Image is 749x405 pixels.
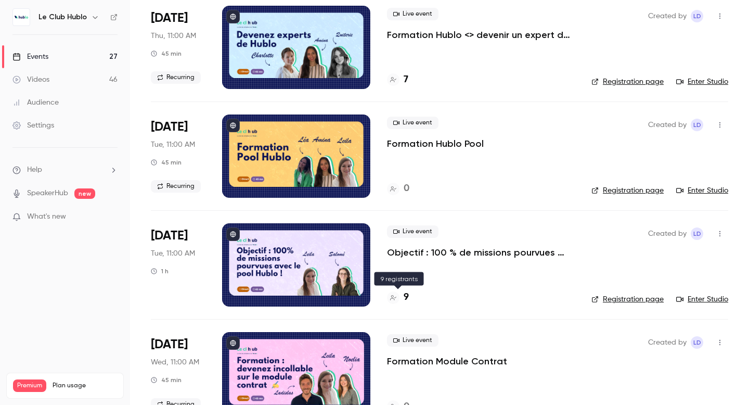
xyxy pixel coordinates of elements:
span: Created by [648,227,687,240]
span: LD [693,336,701,349]
span: What's new [27,211,66,222]
span: Leila Domec [691,10,703,22]
iframe: Noticeable Trigger [105,212,118,222]
span: Leila Domec [691,336,703,349]
span: Tue, 11:00 AM [151,248,195,259]
span: Created by [648,336,687,349]
div: 45 min [151,158,182,167]
span: LD [693,119,701,131]
span: [DATE] [151,227,188,244]
span: [DATE] [151,119,188,135]
a: 9 [387,290,409,305]
li: help-dropdown-opener [12,164,118,175]
div: Events [12,52,48,62]
span: Recurring [151,71,201,84]
span: Live event [387,225,438,238]
span: LD [693,227,701,240]
span: Plan usage [53,382,117,390]
a: Enter Studio [676,77,728,87]
a: Enter Studio [676,294,728,305]
span: new [74,188,95,199]
div: Videos [12,74,49,85]
a: Formation Module Contrat [387,355,507,368]
div: 1 h [151,267,169,275]
div: 45 min [151,376,182,384]
a: Enter Studio [676,185,728,196]
span: Leila Domec [691,227,703,240]
div: 45 min [151,49,182,58]
a: 7 [387,73,408,87]
a: Registration page [591,185,664,196]
h4: 0 [404,182,409,196]
h6: Le Club Hublo [38,12,87,22]
span: Thu, 11:00 AM [151,31,196,41]
a: Formation Hublo Pool [387,137,484,150]
span: Created by [648,10,687,22]
span: [DATE] [151,10,188,27]
h4: 7 [404,73,408,87]
span: Live event [387,117,438,129]
span: Premium [13,379,46,392]
div: Oct 7 Tue, 11:00 AM (Europe/Paris) [151,223,205,307]
span: Wed, 11:00 AM [151,357,199,368]
img: Le Club Hublo [13,9,30,26]
div: Audience [12,97,59,108]
div: Oct 2 Thu, 11:00 AM (Europe/Paris) [151,6,205,89]
span: Live event [387,8,438,20]
h4: 9 [404,290,409,305]
span: Leila Domec [691,119,703,131]
span: Created by [648,119,687,131]
span: Recurring [151,180,201,193]
a: Registration page [591,77,664,87]
a: Objectif : 100 % de missions pourvues avec le pool Hublo ! [387,246,575,259]
div: Settings [12,120,54,131]
span: Help [27,164,42,175]
div: Oct 7 Tue, 11:00 AM (Europe/Paris) [151,115,205,198]
span: LD [693,10,701,22]
span: Live event [387,334,438,347]
a: Formation Hublo <> devenir un expert de la plateforme ! [387,29,575,41]
a: SpeakerHub [27,188,68,199]
a: 0 [387,182,409,196]
span: Tue, 11:00 AM [151,140,195,150]
a: Registration page [591,294,664,305]
span: [DATE] [151,336,188,353]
